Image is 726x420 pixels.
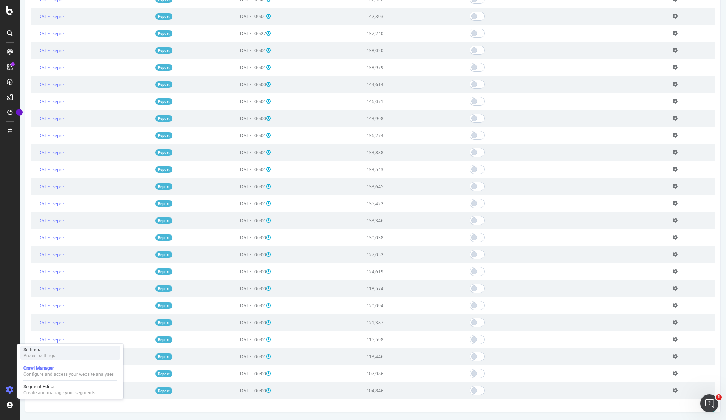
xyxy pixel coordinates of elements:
td: 104,846 [341,382,435,399]
div: Create and manage your segments [23,390,95,396]
a: Report [136,251,153,258]
span: [DATE] 00:00 [219,319,251,326]
a: Report [136,302,153,309]
td: 136,274 [341,127,435,144]
span: [DATE] 00:01 [219,47,251,54]
a: [DATE] report [17,166,46,173]
a: Report [136,353,153,360]
span: [DATE] 00:01 [219,302,251,309]
a: [DATE] report [17,251,46,258]
div: Tooltip anchor [16,109,23,116]
div: Segment Editor [23,384,95,390]
span: [DATE] 00:00 [219,81,251,88]
span: [DATE] 00:00 [219,370,251,377]
td: 133,888 [341,144,435,161]
td: 133,543 [341,161,435,178]
a: [DATE] report [17,47,46,54]
span: [DATE] 00:01 [219,336,251,343]
a: [DATE] report [17,64,46,71]
a: [DATE] report [17,13,46,20]
div: Project settings [23,353,55,359]
td: 138,979 [341,59,435,76]
a: Report [136,81,153,88]
a: [DATE] report [17,115,46,122]
td: 138,020 [341,42,435,59]
a: [DATE] report [17,370,46,377]
a: Report [136,132,153,139]
span: [DATE] 00:00 [219,251,251,258]
a: [DATE] report [17,336,46,343]
span: [DATE] 00:01 [219,132,251,139]
a: Report [136,200,153,207]
a: Report [136,285,153,292]
td: 130,038 [341,229,435,246]
div: Configure and access your website analyses [23,371,114,377]
a: [DATE] report [17,98,46,105]
td: 142,303 [341,8,435,25]
a: [DATE] report [17,387,46,394]
a: Crawl ManagerConfigure and access your website analyses [20,364,120,378]
a: [DATE] report [17,132,46,139]
a: Report [136,149,153,156]
a: Report [136,98,153,105]
span: [DATE] 00:00 [219,285,251,292]
a: Report [136,336,153,343]
iframe: Intercom live chat [700,394,718,412]
span: [DATE] 00:01 [219,217,251,224]
a: SettingsProject settings [20,346,120,360]
a: Segment EditorCreate and manage your segments [20,383,120,397]
td: 144,614 [341,76,435,93]
a: [DATE] report [17,200,46,207]
td: 137,240 [341,25,435,42]
a: Report [136,183,153,190]
a: [DATE] report [17,302,46,309]
span: [DATE] 00:01 [219,166,251,173]
span: [DATE] 00:00 [219,115,251,122]
a: Report [136,64,153,71]
td: 118,574 [341,280,435,297]
td: 124,619 [341,263,435,280]
span: [DATE] 00:01 [219,13,251,20]
a: Report [136,370,153,377]
span: [DATE] 00:01 [219,98,251,105]
td: 120,094 [341,297,435,314]
td: 113,446 [341,348,435,365]
span: [DATE] 00:01 [219,64,251,71]
td: 146,071 [341,93,435,110]
span: [DATE] 00:00 [219,268,251,275]
div: Crawl Manager [23,365,114,371]
span: 1 [716,394,722,400]
a: Report [136,13,153,20]
a: [DATE] report [17,183,46,190]
a: Report [136,30,153,37]
span: [DATE] 00:01 [219,353,251,360]
span: [DATE] 00:27 [219,30,251,37]
a: [DATE] report [17,234,46,241]
a: [DATE] report [17,217,46,224]
a: Report [136,166,153,173]
span: [DATE] 00:01 [219,183,251,190]
span: [DATE] 00:00 [219,387,251,394]
a: Report [136,115,153,122]
a: Report [136,268,153,275]
a: [DATE] report [17,353,46,360]
a: [DATE] report [17,319,46,326]
a: [DATE] report [17,30,46,37]
a: Report [136,387,153,394]
td: 107,986 [341,365,435,382]
td: 121,387 [341,314,435,331]
span: [DATE] 00:00 [219,234,251,241]
a: Report [136,234,153,241]
td: 133,645 [341,178,435,195]
a: Report [136,217,153,224]
a: Report [136,319,153,326]
td: 115,598 [341,331,435,348]
a: Report [136,47,153,54]
a: [DATE] report [17,268,46,275]
td: 127,052 [341,246,435,263]
a: [DATE] report [17,149,46,156]
a: [DATE] report [17,81,46,88]
span: [DATE] 00:01 [219,149,251,156]
a: [DATE] report [17,285,46,292]
td: 143,908 [341,110,435,127]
